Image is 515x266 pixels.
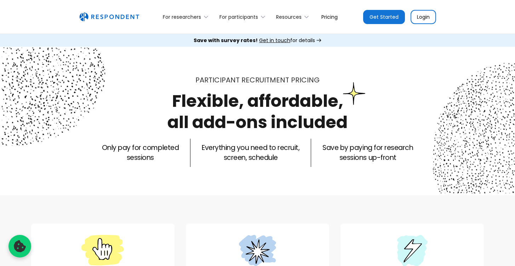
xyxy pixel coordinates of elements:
div: For researchers [163,13,201,21]
img: Untitled UI logotext [79,12,139,22]
div: For researchers [159,8,215,25]
span: Get in touch [259,37,290,44]
div: Resources [272,8,316,25]
p: Everything you need to recruit, screen, schedule [202,143,299,163]
p: Save by paying for research sessions up-front [322,143,413,163]
p: Only pay for completed sessions [102,143,179,163]
span: PRICING [291,75,320,85]
div: For participants [215,8,272,25]
div: for details [194,37,315,44]
div: For participants [219,13,258,21]
a: Login [411,10,436,24]
div: Resources [276,13,302,21]
h1: Flexible, affordable, all add-ons included [167,89,348,134]
span: Participant recruitment [195,75,289,85]
strong: Save with survey rates! [194,37,258,44]
a: Pricing [316,8,343,25]
a: home [79,12,139,22]
a: Get Started [363,10,405,24]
